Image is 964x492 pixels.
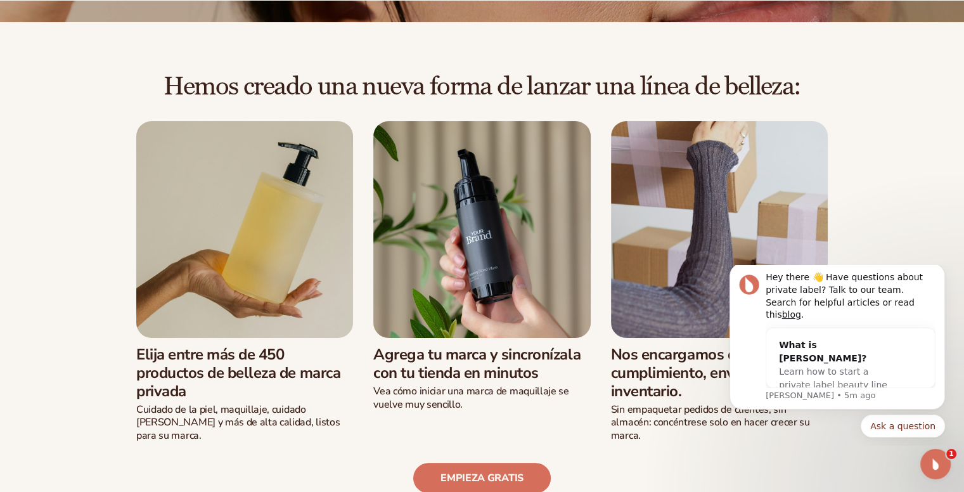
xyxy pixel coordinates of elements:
font: Elija entre más de 450 productos de belleza de marca privada [136,344,340,401]
span: Learn how to start a private label beauty line with [PERSON_NAME] [68,101,177,138]
div: Message content [55,6,225,122]
iframe: Chat en vivo de Intercom [920,449,951,479]
div: What is [PERSON_NAME]?Learn how to start a private label beauty line with [PERSON_NAME] [56,63,199,150]
img: Profile image for Lee [29,10,49,30]
font: Vea cómo iniciar una marca de maquillaje se vuelve muy sencillo. [373,384,569,411]
button: Quick reply: Ask a question [150,150,235,172]
img: Mujer moviendo cajas de envío. [611,121,828,338]
a: blog [72,44,91,55]
img: Mano masculina sosteniendo el lavado de barba. [373,121,590,338]
font: Agrega tu marca y sincronízala con tu tienda en minutos [373,344,581,383]
font: 1 [949,450,954,458]
p: Message from Lee, sent 5m ago [55,125,225,136]
div: What is [PERSON_NAME]? [68,74,186,100]
img: Mano femenina sosteniendo una botella de jabón. [136,121,353,338]
div: Hey there 👋 Have questions about private label? Talk to our team. Search for helpful articles or ... [55,6,225,56]
font: Cuidado de la piel, maquillaje, cuidado [PERSON_NAME] y más de alta calidad, listos para su marca. [136,403,340,443]
iframe: Mensaje de notificaciones del intercomunicador [710,265,964,445]
font: Sin empaquetar pedidos de clientes, sin almacén: concéntrese solo en hacer crecer su marca. [611,403,810,443]
font: Empieza gratis [440,471,524,485]
font: Nos encargamos del cumplimiento, envío e inventario. [611,344,758,401]
font: Hemos creado una nueva forma de lanzar una línea de belleza: [163,71,800,102]
div: Quick reply options [19,150,235,172]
